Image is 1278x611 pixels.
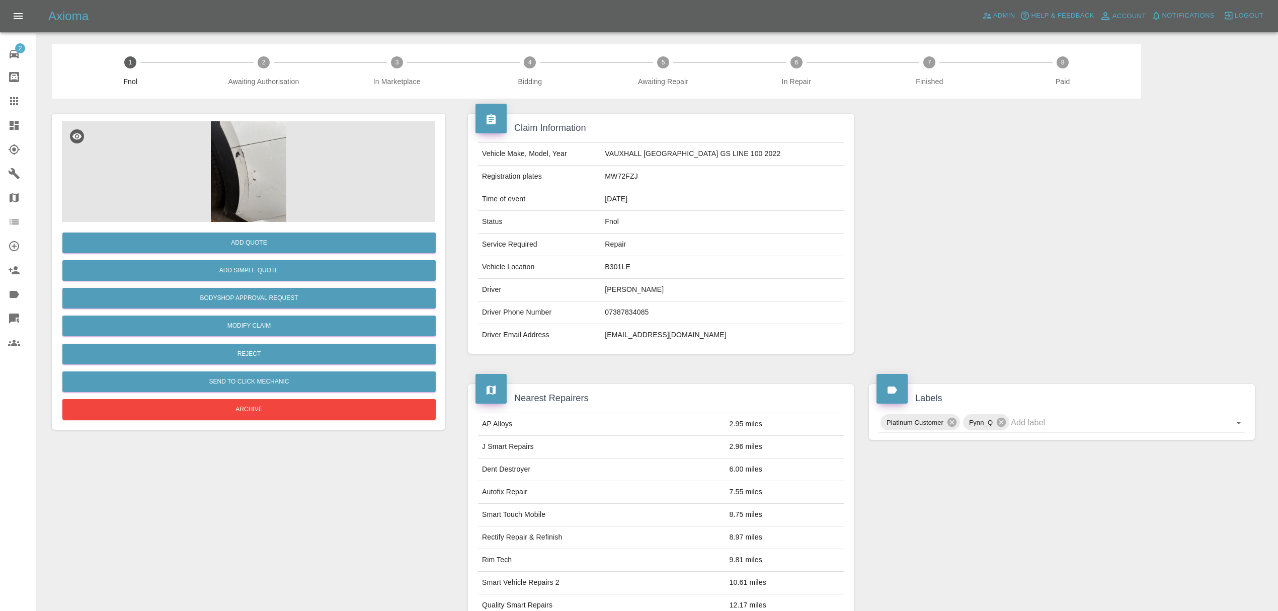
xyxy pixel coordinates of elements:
td: 2.95 miles [726,413,844,436]
text: 2 [262,59,266,66]
span: Admin [993,10,1015,22]
span: Help & Feedback [1031,10,1094,22]
span: 2 [15,43,25,53]
h4: Labels [876,392,1247,405]
button: Help & Feedback [1017,8,1096,24]
span: Awaiting Repair [601,77,726,87]
span: Finished [867,77,992,87]
td: [PERSON_NAME] [601,279,844,301]
td: [DATE] [601,188,844,211]
td: Fnol [601,211,844,234]
td: 10.61 miles [726,572,844,594]
text: 7 [928,59,931,66]
button: Reject [62,344,436,364]
h4: Nearest Repairers [475,392,846,405]
span: In Marketplace [334,77,459,87]
td: Status [478,211,601,234]
span: Notifications [1162,10,1215,22]
td: 7.55 miles [726,481,844,504]
td: 8.97 miles [726,526,844,549]
img: 55070bcb-01bf-421a-8796-3010e54ee18d [62,121,435,222]
span: Fynn_Q [963,417,999,428]
text: 5 [662,59,665,66]
span: Logout [1235,10,1263,22]
td: Smart Touch Mobile [478,504,726,526]
button: Open [1232,416,1246,430]
a: Admin [980,8,1018,24]
input: Add label [1011,415,1217,430]
td: Autofix Repair [478,481,726,504]
span: Paid [1000,77,1126,87]
a: Account [1097,8,1149,24]
td: VAUXHALL [GEOGRAPHIC_DATA] GS LINE 100 2022 [601,143,844,166]
td: MW72FZJ [601,166,844,188]
text: 1 [129,59,132,66]
span: Platinum Customer [881,417,949,428]
h5: Axioma [48,8,89,24]
button: Open drawer [6,4,30,28]
td: Time of event [478,188,601,211]
div: Platinum Customer [881,414,960,430]
td: Driver Phone Number [478,301,601,324]
td: Rectify Repair & Refinish [478,526,726,549]
td: Repair [601,234,844,256]
td: AP Alloys [478,413,726,436]
div: Fynn_Q [963,414,1009,430]
td: Service Required [478,234,601,256]
td: Vehicle Make, Model, Year [478,143,601,166]
td: Smart Vehicle Repairs 2 [478,572,726,594]
text: 8 [1061,59,1065,66]
button: Notifications [1149,8,1217,24]
td: Dent Destroyer [478,459,726,481]
td: 07387834085 [601,301,844,324]
td: 9.81 miles [726,549,844,572]
td: 8.75 miles [726,504,844,526]
h4: Claim Information [475,121,846,135]
button: Archive [62,399,436,420]
td: Driver [478,279,601,301]
text: 3 [395,59,398,66]
a: Modify Claim [62,316,436,336]
td: 2.96 miles [726,436,844,459]
span: Awaiting Authorisation [201,77,327,87]
span: Bidding [467,77,593,87]
span: Fnol [68,77,193,87]
text: 4 [528,59,532,66]
td: 6.00 miles [726,459,844,481]
span: In Repair [734,77,859,87]
td: Registration plates [478,166,601,188]
td: Driver Email Address [478,324,601,346]
td: Rim Tech [478,549,726,572]
button: Add Quote [62,233,436,253]
td: J Smart Repairs [478,436,726,459]
td: B301LE [601,256,844,279]
button: Send to Click Mechanic [62,371,436,392]
span: Account [1112,11,1146,22]
button: Bodyshop Approval Request [62,288,436,309]
button: Logout [1221,8,1266,24]
button: Add Simple Quote [62,260,436,281]
td: Vehicle Location [478,256,601,279]
td: [EMAIL_ADDRESS][DOMAIN_NAME] [601,324,844,346]
text: 6 [794,59,798,66]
